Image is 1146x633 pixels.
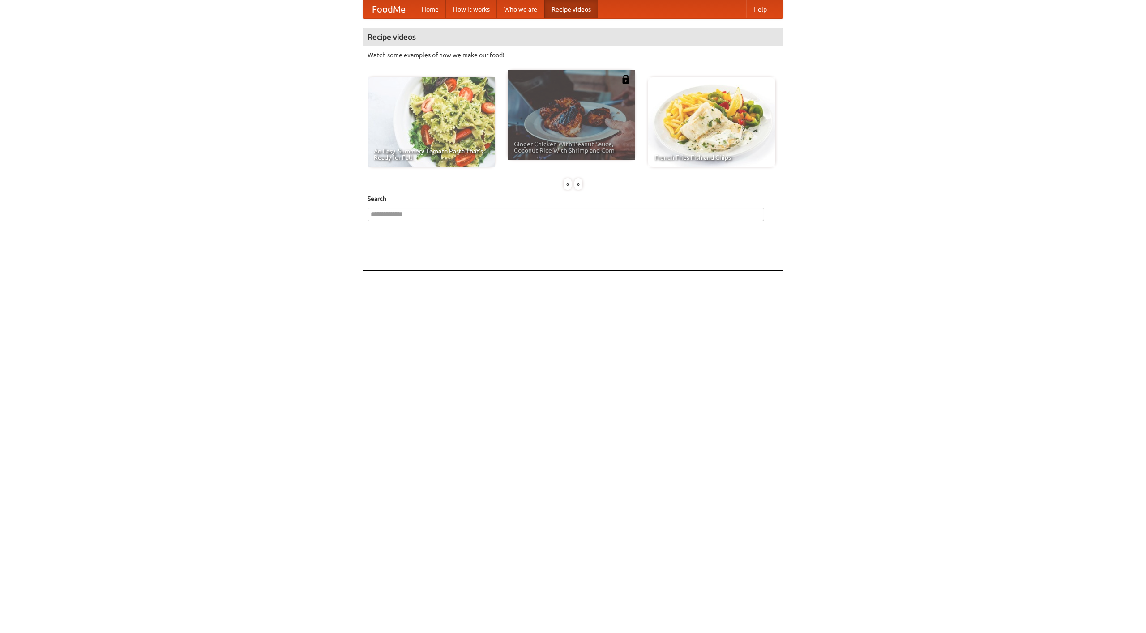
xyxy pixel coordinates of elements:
[415,0,446,18] a: Home
[374,148,488,161] span: An Easy, Summery Tomato Pasta That's Ready for Fall
[746,0,774,18] a: Help
[363,0,415,18] a: FoodMe
[648,77,775,167] a: French Fries Fish and Chips
[368,51,778,59] p: Watch some examples of how we make our food!
[564,178,572,190] div: «
[654,154,769,161] span: French Fries Fish and Chips
[544,0,598,18] a: Recipe videos
[446,0,497,18] a: How it works
[368,194,778,203] h5: Search
[497,0,544,18] a: Who we are
[621,75,630,84] img: 483408.png
[368,77,495,167] a: An Easy, Summery Tomato Pasta That's Ready for Fall
[363,28,783,46] h4: Recipe videos
[574,178,582,190] div: »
